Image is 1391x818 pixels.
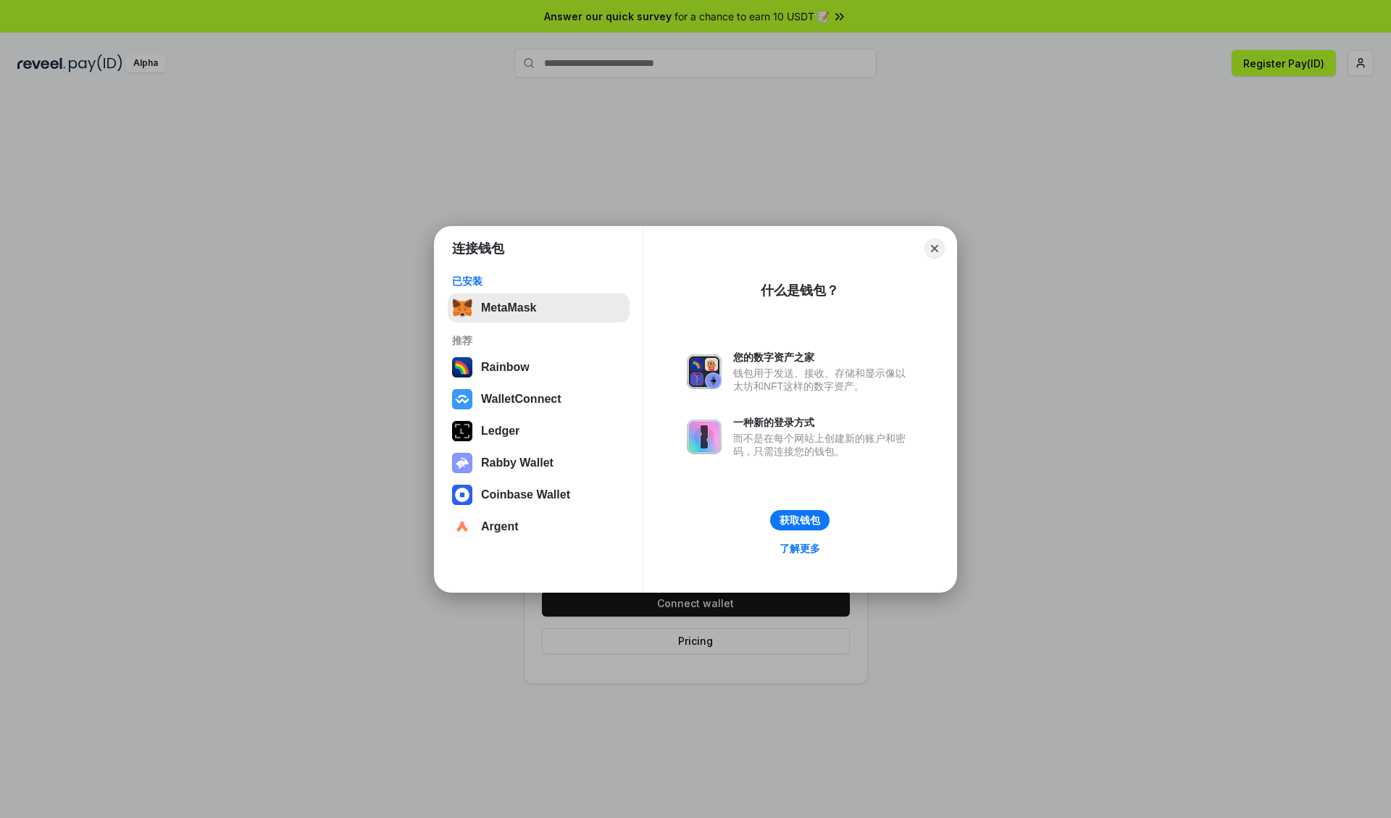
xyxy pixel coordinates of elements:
[733,367,913,393] div: 钱包用于发送、接收、存储和显示像以太坊和NFT这样的数字资产。
[481,361,530,374] div: Rainbow
[481,425,519,438] div: Ledger
[452,517,472,537] img: svg+xml,%3Csvg%20width%3D%2228%22%20height%3D%2228%22%20viewBox%3D%220%200%2028%2028%22%20fill%3D...
[452,453,472,473] img: svg+xml,%3Csvg%20xmlns%3D%22http%3A%2F%2Fwww.w3.org%2F2000%2Fsvg%22%20fill%3D%22none%22%20viewBox...
[687,420,722,454] img: svg+xml,%3Csvg%20xmlns%3D%22http%3A%2F%2Fwww.w3.org%2F2000%2Fsvg%22%20fill%3D%22none%22%20viewBox...
[687,354,722,389] img: svg+xml,%3Csvg%20xmlns%3D%22http%3A%2F%2Fwww.w3.org%2F2000%2Fsvg%22%20fill%3D%22none%22%20viewBox...
[780,542,820,555] div: 了解更多
[452,357,472,377] img: svg+xml,%3Csvg%20width%3D%22120%22%20height%3D%22120%22%20viewBox%3D%220%200%20120%20120%22%20fil...
[448,480,630,509] button: Coinbase Wallet
[448,512,630,541] button: Argent
[452,421,472,441] img: svg+xml,%3Csvg%20xmlns%3D%22http%3A%2F%2Fwww.w3.org%2F2000%2Fsvg%22%20width%3D%2228%22%20height%3...
[481,301,536,314] div: MetaMask
[452,298,472,318] img: svg+xml,%3Csvg%20fill%3D%22none%22%20height%3D%2233%22%20viewBox%3D%220%200%2035%2033%22%20width%...
[481,488,570,501] div: Coinbase Wallet
[448,293,630,322] button: MetaMask
[771,539,829,558] a: 了解更多
[481,456,554,469] div: Rabby Wallet
[448,353,630,382] button: Rainbow
[448,385,630,414] button: WalletConnect
[733,432,913,458] div: 而不是在每个网站上创建新的账户和密码，只需连接您的钱包。
[448,448,630,477] button: Rabby Wallet
[452,389,472,409] img: svg+xml,%3Csvg%20width%3D%2228%22%20height%3D%2228%22%20viewBox%3D%220%200%2028%2028%22%20fill%3D...
[481,520,519,533] div: Argent
[733,416,913,429] div: 一种新的登录方式
[452,240,504,257] h1: 连接钱包
[452,334,625,347] div: 推荐
[733,351,913,364] div: 您的数字资产之家
[780,514,820,527] div: 获取钱包
[481,393,561,406] div: WalletConnect
[924,238,945,259] button: Close
[448,417,630,446] button: Ledger
[761,282,839,299] div: 什么是钱包？
[452,275,625,288] div: 已安装
[770,510,830,530] button: 获取钱包
[452,485,472,505] img: svg+xml,%3Csvg%20width%3D%2228%22%20height%3D%2228%22%20viewBox%3D%220%200%2028%2028%22%20fill%3D...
